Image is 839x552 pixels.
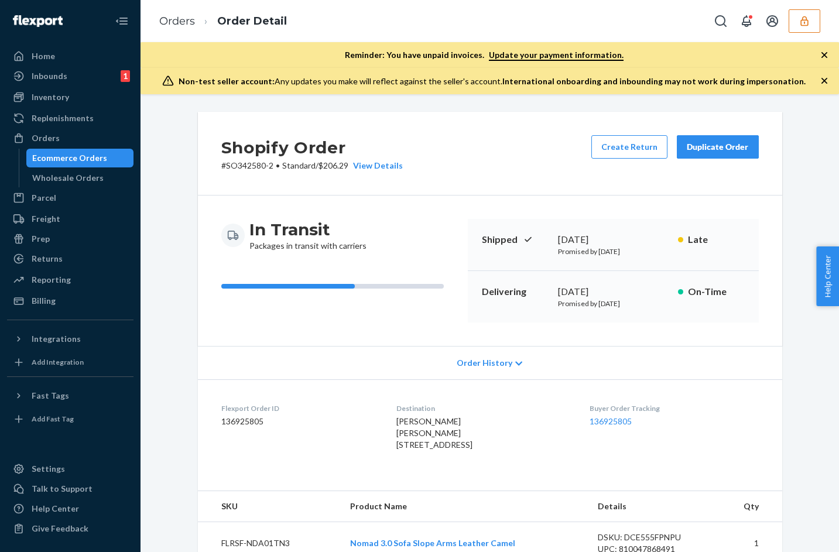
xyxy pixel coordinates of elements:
button: Open notifications [735,9,758,33]
div: Home [32,50,55,62]
a: Home [7,47,133,66]
span: Standard [282,160,316,170]
button: Open account menu [761,9,784,33]
p: Reminder: You have unpaid invoices. [345,49,624,61]
div: Talk to Support [32,483,93,495]
div: Add Fast Tag [32,414,74,424]
div: Packages in transit with carriers [249,219,367,252]
p: # SO342580-2 / $206.29 [221,160,403,172]
div: Freight [32,213,60,225]
a: Inventory [7,88,133,107]
dt: Destination [396,403,571,413]
span: • [276,160,280,170]
span: [PERSON_NAME] [PERSON_NAME] [STREET_ADDRESS] [396,416,472,450]
a: Inbounds1 [7,67,133,85]
a: Freight [7,210,133,228]
button: Close Navigation [110,9,133,33]
dt: Buyer Order Tracking [590,403,758,413]
button: Integrations [7,330,133,348]
div: Fast Tags [32,390,69,402]
dd: 136925805 [221,416,378,427]
div: Parcel [32,192,56,204]
a: 136925805 [590,416,632,426]
div: Integrations [32,333,81,345]
span: Non-test seller account: [179,76,275,86]
img: Flexport logo [13,15,63,27]
a: Prep [7,229,133,248]
div: Give Feedback [32,523,88,534]
div: Inventory [32,91,69,103]
div: Help Center [32,503,79,515]
p: Promised by [DATE] [558,246,669,256]
p: Shipped [482,233,549,246]
div: Replenishments [32,112,94,124]
a: Settings [7,460,133,478]
a: Nomad 3.0 Sofa Slope Arms Leather Camel [350,538,515,548]
th: SKU [198,491,341,522]
th: Qty [717,491,782,522]
div: 1 [121,70,130,82]
div: Settings [32,463,65,475]
a: Parcel [7,188,133,207]
a: Help Center [7,499,133,518]
div: Prep [32,233,50,245]
a: Billing [7,292,133,310]
p: Delivering [482,285,549,299]
p: Late [688,233,745,246]
a: Order Detail [217,15,287,28]
a: Ecommerce Orders [26,149,134,167]
button: View Details [348,160,403,172]
p: On-Time [688,285,745,299]
a: Replenishments [7,109,133,128]
a: Add Integration [7,353,133,372]
a: Orders [7,129,133,148]
button: Fast Tags [7,386,133,405]
button: Duplicate Order [677,135,759,159]
div: [DATE] [558,285,669,299]
a: Add Fast Tag [7,410,133,428]
button: Talk to Support [7,479,133,498]
a: Wholesale Orders [26,169,134,187]
div: [DATE] [558,233,669,246]
div: Ecommerce Orders [32,152,107,164]
button: Create Return [591,135,667,159]
span: Order History [457,357,512,369]
a: Reporting [7,270,133,289]
th: Product Name [341,491,589,522]
a: Returns [7,249,133,268]
div: Reporting [32,274,71,286]
th: Details [588,491,717,522]
span: International onboarding and inbounding may not work during impersonation. [502,76,806,86]
div: Inbounds [32,70,67,82]
dt: Flexport Order ID [221,403,378,413]
div: Add Integration [32,357,84,367]
h3: In Transit [249,219,367,240]
button: Give Feedback [7,519,133,538]
ol: breadcrumbs [150,4,296,39]
button: Help Center [816,246,839,306]
a: Orders [159,15,195,28]
div: Returns [32,253,63,265]
a: Update your payment information. [489,50,624,61]
button: Open Search Box [709,9,732,33]
div: Wholesale Orders [32,172,104,184]
div: DSKU: DCE555FPNPU [598,532,708,543]
div: Billing [32,295,56,307]
p: Promised by [DATE] [558,299,669,308]
div: Any updates you make will reflect against the seller's account. [179,76,806,87]
h2: Shopify Order [221,135,403,160]
div: Duplicate Order [687,141,749,153]
div: Orders [32,132,60,144]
